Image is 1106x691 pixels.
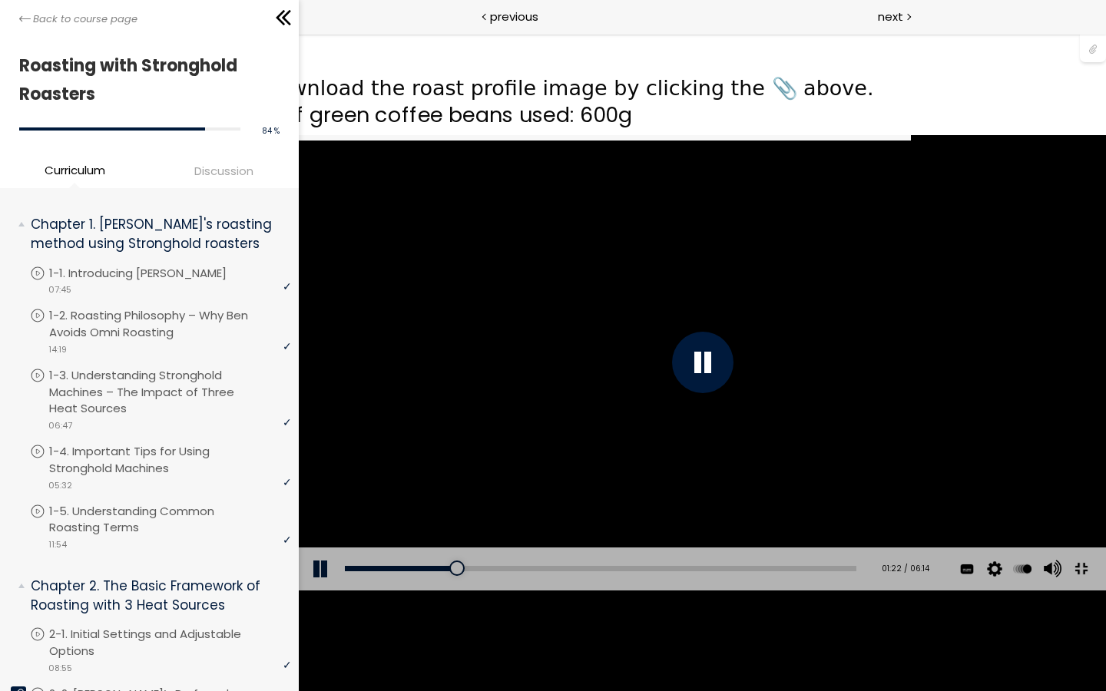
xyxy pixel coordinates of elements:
[49,265,257,282] p: 1-1. Introducing [PERSON_NAME]
[684,514,707,557] button: Video quality
[48,538,67,551] span: 11:54
[31,215,280,253] p: Chapter 1. [PERSON_NAME]'s roasting method using Stronghold roasters
[194,162,253,180] span: Discussion
[654,514,682,557] div: See available captions
[19,12,137,27] a: Back to course page
[48,419,72,432] span: 06:47
[48,283,71,296] span: 07:45
[710,514,737,557] div: Change playback rate
[19,51,272,109] h1: Roasting with Stronghold Roasters
[49,443,291,477] p: 1-4. Important Tips for Using Stronghold Machines
[45,161,105,179] span: Curriculum
[49,367,291,417] p: 1-3. Understanding Stronghold Machines – The Impact of Three Heat Sources
[49,503,291,537] p: 1-5. Understanding Common Roasting Terms
[262,125,280,137] span: 84 %
[657,514,680,557] button: Subtitles and Transcript
[48,343,67,356] span: 14:19
[878,8,903,25] span: next
[49,626,291,660] p: 2-1. Initial Settings and Adjustable Options
[740,514,763,557] button: Volume
[490,8,538,25] span: previous
[571,529,631,541] div: 01:22 / 06:14
[48,479,72,492] span: 05:32
[33,12,137,27] span: Back to course page
[712,514,735,557] button: Play back rate
[31,577,280,614] p: Chapter 2. The Basic Framework of Roasting with 3 Heat Sources
[49,307,291,341] p: 1-2. Roasting Philosophy – Why Ben Avoids Omni Roasting
[48,662,72,675] span: 08:55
